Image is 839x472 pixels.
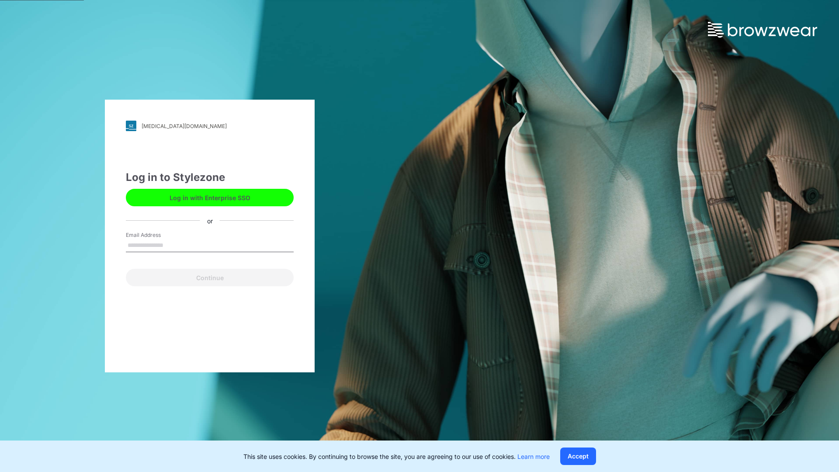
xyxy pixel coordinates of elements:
[126,121,136,131] img: svg+xml;base64,PHN2ZyB3aWR0aD0iMjgiIGhlaWdodD0iMjgiIHZpZXdCb3g9IjAgMCAyOCAyOCIgZmlsbD0ibm9uZSIgeG...
[560,448,596,465] button: Accept
[708,22,817,38] img: browzwear-logo.73288ffb.svg
[517,453,550,460] a: Learn more
[126,121,294,131] a: [MEDICAL_DATA][DOMAIN_NAME]
[126,170,294,185] div: Log in to Stylezone
[200,216,220,225] div: or
[243,452,550,461] p: This site uses cookies. By continuing to browse the site, you are agreeing to our use of cookies.
[126,189,294,206] button: Log in with Enterprise SSO
[126,231,187,239] label: Email Address
[142,123,227,129] div: [MEDICAL_DATA][DOMAIN_NAME]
